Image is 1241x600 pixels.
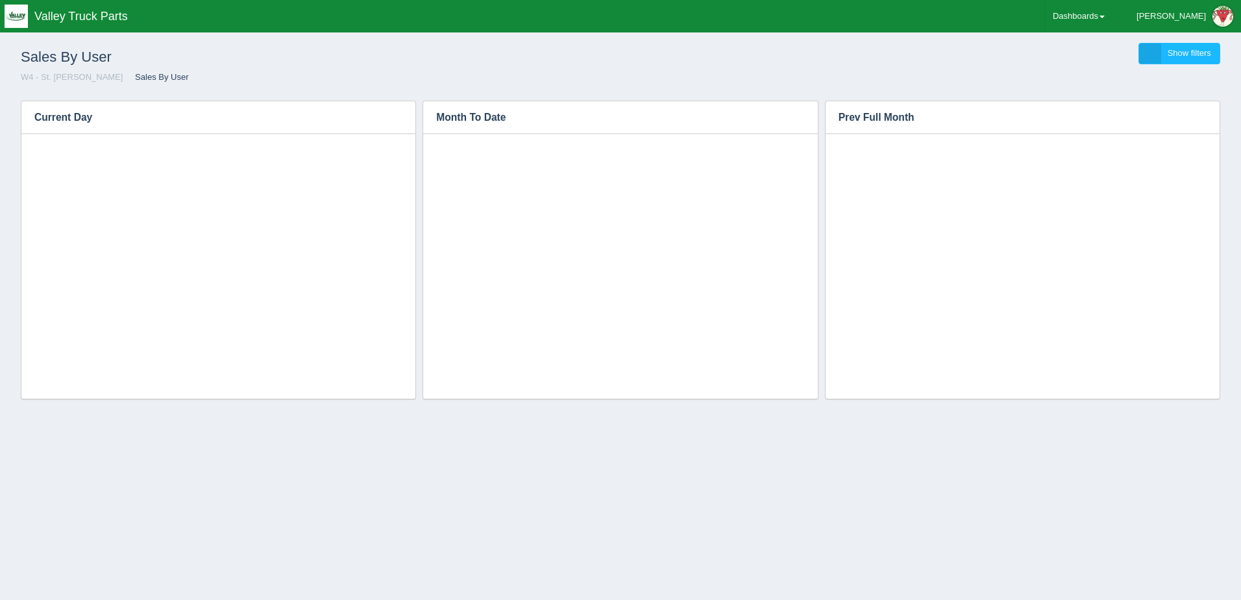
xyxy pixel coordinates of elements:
span: Valley Truck Parts [34,10,128,23]
span: Show filters [1168,48,1211,58]
a: W4 - St. [PERSON_NAME] [21,72,123,82]
div: [PERSON_NAME] [1137,3,1206,29]
h3: Prev Full Month [826,101,1200,134]
img: q1blfpkbivjhsugxdrfq.png [5,5,28,28]
h1: Sales By User [21,43,620,71]
a: Show filters [1138,43,1220,64]
h3: Month To Date [423,101,798,134]
h3: Current Day [21,101,396,134]
li: Sales By User [125,71,188,84]
img: Profile Picture [1212,6,1233,27]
